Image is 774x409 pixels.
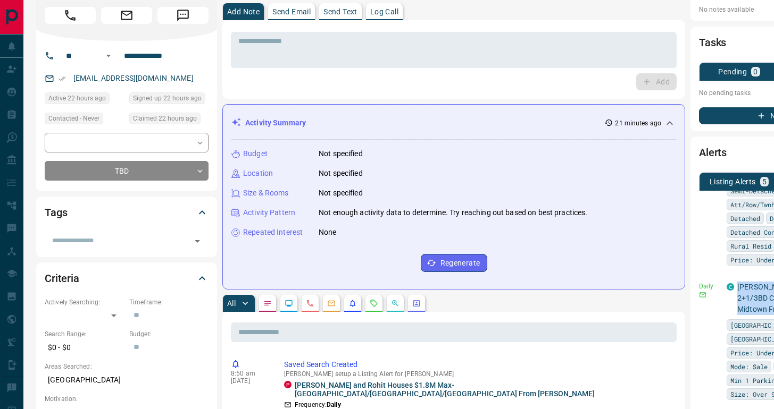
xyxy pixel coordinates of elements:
div: TBD [45,161,209,181]
p: Size & Rooms [243,188,289,199]
p: Repeated Interest [243,227,303,238]
p: 0 [753,68,758,75]
span: Rural Resid [730,241,771,251]
h2: Tags [45,204,67,221]
a: [PERSON_NAME] and Rohit Houses $1.8M Max-[GEOGRAPHIC_DATA]/[GEOGRAPHIC_DATA]/[GEOGRAPHIC_DATA] Fr... [295,381,672,398]
p: Motivation: [45,394,209,404]
div: condos.ca [727,283,734,291]
span: Email [101,7,152,24]
svg: Notes [263,299,272,308]
svg: Listing Alerts [348,299,357,308]
p: Budget [243,148,268,159]
p: Activity Pattern [243,207,295,218]
p: Daily [699,282,720,291]
p: Budget: [129,329,209,339]
p: Not specified [319,148,363,159]
svg: Lead Browsing Activity [285,299,293,308]
svg: Requests [370,299,378,308]
p: None [319,227,337,238]
div: Tags [45,200,209,225]
p: Send Text [323,8,357,15]
p: 5 [762,178,767,185]
svg: Emails [327,299,336,308]
span: Active 22 hours ago [48,93,106,104]
p: Not specified [319,188,363,199]
p: Timeframe: [129,297,209,307]
p: 21 minutes ago [615,118,661,128]
p: Listing Alerts [710,178,756,185]
h2: Tasks [699,34,726,51]
div: Fri Sep 12 2025 [45,92,124,107]
span: Mode: Sale [730,361,768,372]
p: All [227,300,236,307]
span: Contacted - Never [48,113,99,124]
p: Areas Searched: [45,362,209,371]
span: Signed up 22 hours ago [133,93,202,104]
div: Fri Sep 12 2025 [129,113,209,127]
p: Actively Searching: [45,297,124,307]
button: Regenerate [421,254,487,272]
span: Claimed 22 hours ago [133,113,197,124]
p: Log Call [370,8,398,15]
strong: Daily [327,401,341,408]
p: Send Email [272,8,311,15]
svg: Email [699,291,706,299]
svg: Calls [306,299,314,308]
span: Call [45,7,96,24]
button: Open [102,49,115,62]
p: Not enough activity data to determine. Try reaching out based on best practices. [319,207,588,218]
div: Criteria [45,266,209,291]
span: Message [157,7,209,24]
p: [PERSON_NAME] setup a Listing Alert for [PERSON_NAME] [284,370,672,378]
p: 8:50 am [231,370,268,377]
div: Activity Summary21 minutes ago [231,113,676,133]
button: Open [190,234,205,249]
p: Saved Search Created [284,359,672,370]
p: [DATE] [231,377,268,385]
span: Detached [730,213,760,224]
div: property.ca [284,381,292,388]
p: $0 - $0 [45,339,124,356]
div: Fri Sep 12 2025 [129,92,209,107]
svg: Opportunities [391,299,400,308]
svg: Email Verified [59,75,66,82]
h2: Criteria [45,270,79,287]
p: Pending [718,68,747,75]
a: [EMAIL_ADDRESS][DOMAIN_NAME] [73,74,194,82]
p: Not specified [319,168,363,179]
svg: Agent Actions [412,299,421,308]
p: Search Range: [45,329,124,339]
p: Location [243,168,273,179]
p: Activity Summary [245,117,306,129]
p: [GEOGRAPHIC_DATA] [45,371,209,389]
p: Add Note [227,8,260,15]
h2: Alerts [699,144,727,161]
